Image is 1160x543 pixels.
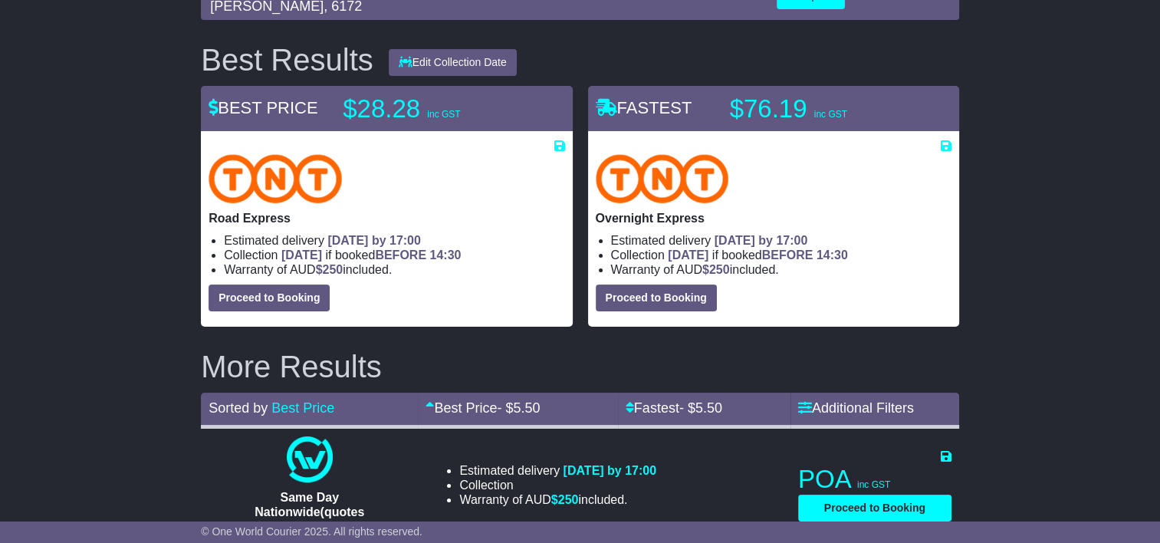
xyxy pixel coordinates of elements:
[427,109,460,120] span: inc GST
[316,263,343,276] span: $
[287,436,333,482] img: One World Courier: Same Day Nationwide(quotes take 0.5-1 hour)
[281,248,322,262] span: [DATE]
[209,154,342,203] img: TNT Domestic: Road Express
[429,248,461,262] span: 14:30
[513,400,540,416] span: 5.50
[702,263,730,276] span: $
[224,262,564,277] li: Warranty of AUD included.
[375,248,426,262] span: BEFORE
[459,492,656,507] li: Warranty of AUD included.
[551,493,579,506] span: $
[709,263,730,276] span: 250
[201,350,959,383] h2: More Results
[459,463,656,478] li: Estimated delivery
[626,400,722,416] a: Fastest- $5.50
[611,233,951,248] li: Estimated delivery
[715,234,808,247] span: [DATE] by 17:00
[596,98,692,117] span: FASTEST
[255,491,364,533] span: Same Day Nationwide(quotes take 0.5-1 hour)
[798,464,951,495] p: POA
[857,479,890,490] span: inc GST
[596,154,729,203] img: TNT Domestic: Overnight Express
[389,49,517,76] button: Edit Collection Date
[668,248,847,262] span: if booked
[426,400,540,416] a: Best Price- $5.50
[327,234,421,247] span: [DATE] by 17:00
[611,248,951,262] li: Collection
[459,478,656,492] li: Collection
[343,94,534,124] p: $28.28
[611,262,951,277] li: Warranty of AUD included.
[798,400,914,416] a: Additional Filters
[695,400,722,416] span: 5.50
[224,248,564,262] li: Collection
[201,525,422,538] span: © One World Courier 2025. All rights reserved.
[596,285,717,311] button: Proceed to Booking
[209,285,330,311] button: Proceed to Booking
[497,400,540,416] span: - $
[817,248,848,262] span: 14:30
[224,233,564,248] li: Estimated delivery
[564,464,657,477] span: [DATE] by 17:00
[558,493,579,506] span: 250
[193,43,381,77] div: Best Results
[323,263,343,276] span: 250
[679,400,722,416] span: - $
[281,248,461,262] span: if booked
[798,495,951,522] button: Proceed to Booking
[668,248,708,262] span: [DATE]
[209,400,268,416] span: Sorted by
[209,98,317,117] span: BEST PRICE
[209,211,564,225] p: Road Express
[730,94,922,124] p: $76.19
[762,248,813,262] span: BEFORE
[814,109,847,120] span: inc GST
[596,211,951,225] p: Overnight Express
[271,400,334,416] a: Best Price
